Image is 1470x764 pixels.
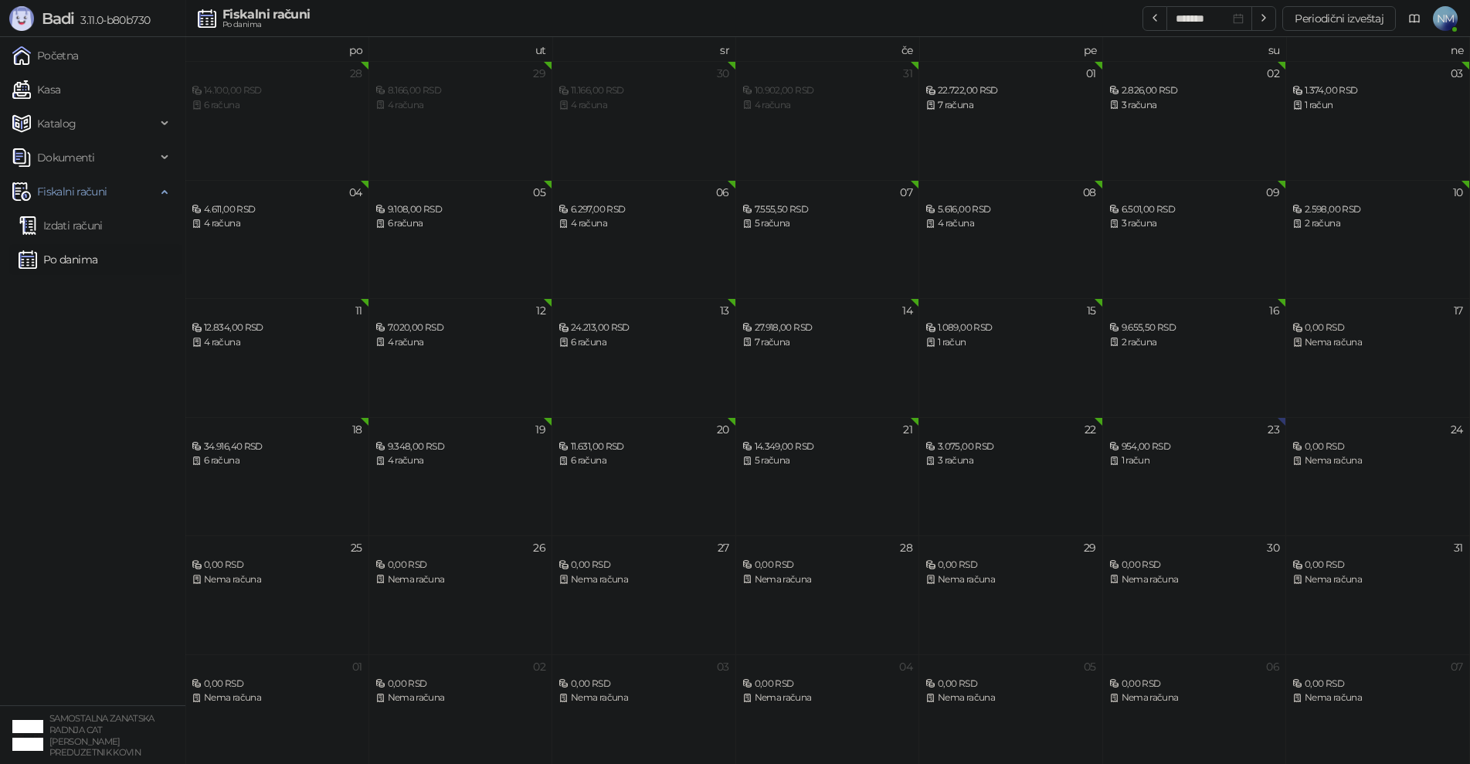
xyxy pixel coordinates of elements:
div: 02 [1267,68,1279,79]
div: 14.100,00 RSD [192,83,362,98]
td: 2025-08-02 [1103,61,1287,180]
div: 20 [717,424,729,435]
td: 2025-08-17 [1286,298,1470,417]
div: 06 [716,187,729,198]
td: 2025-08-09 [1103,180,1287,299]
div: 25 [351,542,362,553]
td: 2025-08-27 [552,535,736,654]
div: 04 [349,187,362,198]
div: 05 [533,187,545,198]
div: 29 [1084,542,1096,553]
td: 2025-08-22 [919,417,1103,536]
div: 0,00 RSD [925,677,1096,691]
div: 0,00 RSD [1292,440,1463,454]
td: 2025-08-11 [185,298,369,417]
div: Nema računa [558,691,729,705]
div: 1.374,00 RSD [1292,83,1463,98]
div: 6.297,00 RSD [558,202,729,217]
th: su [1103,37,1287,61]
div: 31 [903,68,912,79]
div: Fiskalni računi [222,8,310,21]
div: 0,00 RSD [925,558,1096,572]
div: 03 [1451,68,1463,79]
div: 28 [350,68,362,79]
div: 22 [1085,424,1096,435]
div: 01 [352,661,362,672]
img: Logo [9,6,34,31]
div: 5 računa [742,216,913,231]
div: 21 [903,424,912,435]
div: 01 [1086,68,1096,79]
div: 23 [1268,424,1279,435]
div: 14.349,00 RSD [742,440,913,454]
div: 954,00 RSD [1109,440,1280,454]
div: 31 [1454,542,1463,553]
div: 11.631,00 RSD [558,440,729,454]
div: 19 [535,424,545,435]
div: 0,00 RSD [375,558,546,572]
div: 15 [1087,305,1096,316]
div: Nema računa [375,691,546,705]
div: 17 [1454,305,1463,316]
button: Periodični izveštaj [1282,6,1396,31]
div: 29 [533,68,545,79]
div: Nema računa [1292,572,1463,587]
div: 03 [717,661,729,672]
div: 28 [900,542,912,553]
div: 7 računa [742,335,913,350]
div: 4 računa [925,216,1096,231]
div: 8.166,00 RSD [375,83,546,98]
div: 5.616,00 RSD [925,202,1096,217]
th: ut [369,37,553,61]
div: 6 računa [375,216,546,231]
div: 0,00 RSD [192,677,362,691]
td: 2025-08-03 [1286,61,1470,180]
div: 4 računa [375,453,546,468]
img: 64x64-companyLogo-ae27db6e-dfce-48a1-b68e-83471bd1bffd.png [12,720,43,751]
div: 4 računa [375,335,546,350]
div: Nema računa [1292,453,1463,468]
td: 2025-08-20 [552,417,736,536]
div: 3 računa [925,453,1096,468]
div: 2 računa [1109,335,1280,350]
div: 08 [1083,187,1096,198]
div: 9.655,50 RSD [1109,321,1280,335]
a: Po danima [19,244,97,275]
div: Nema računa [1109,691,1280,705]
th: po [185,37,369,61]
div: 11.166,00 RSD [558,83,729,98]
td: 2025-08-30 [1103,535,1287,654]
small: SAMOSTALNA ZANATSKA RADNJA CAT [PERSON_NAME] PREDUZETNIK KOVIN [49,713,154,758]
div: Nema računa [925,572,1096,587]
div: 6 računa [192,98,362,113]
div: 02 [533,661,545,672]
div: 7 računa [925,98,1096,113]
div: 6 računa [558,335,729,350]
td: 2025-08-24 [1286,417,1470,536]
div: 04 [899,661,912,672]
td: 2025-07-30 [552,61,736,180]
div: 6.501,00 RSD [1109,202,1280,217]
div: 30 [1267,542,1279,553]
th: ne [1286,37,1470,61]
div: 0,00 RSD [375,677,546,691]
div: 26 [533,542,545,553]
td: 2025-08-14 [736,298,920,417]
div: Nema računa [1109,572,1280,587]
div: 0,00 RSD [192,558,362,572]
div: 1 račun [1292,98,1463,113]
div: 07 [900,187,912,198]
div: 4 računa [558,98,729,113]
td: 2025-07-31 [736,61,920,180]
div: 2.826,00 RSD [1109,83,1280,98]
td: 2025-08-19 [369,417,553,536]
div: Nema računa [925,691,1096,705]
div: 4 računa [742,98,913,113]
td: 2025-08-28 [736,535,920,654]
div: 3.075,00 RSD [925,440,1096,454]
div: 18 [352,424,362,435]
td: 2025-08-07 [736,180,920,299]
div: Nema računa [1292,335,1463,350]
div: 0,00 RSD [558,677,729,691]
th: če [736,37,920,61]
